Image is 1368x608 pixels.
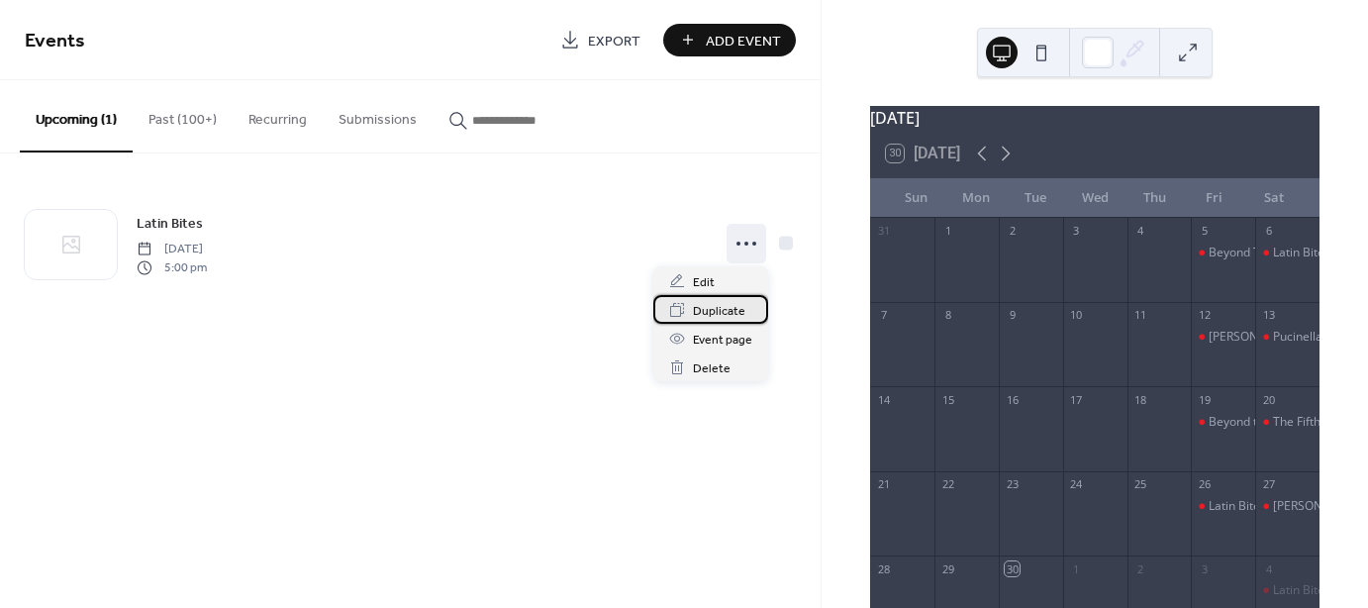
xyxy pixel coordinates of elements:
[137,214,203,235] span: Latin Bites
[323,80,433,151] button: Submissions
[1133,224,1148,239] div: 4
[1005,224,1020,239] div: 2
[545,24,655,56] a: Export
[1197,224,1212,239] div: 5
[1133,392,1148,407] div: 18
[663,24,796,56] button: Add Event
[886,178,945,218] div: Sun
[137,258,207,276] span: 5:00 pm
[1209,498,1266,515] div: Latin Bites
[1005,392,1020,407] div: 16
[1209,414,1342,431] div: Beyond the Lumpia Spot
[1255,329,1319,346] div: Pucinella Napoli
[706,31,781,51] span: Add Event
[1197,561,1212,576] div: 3
[1273,582,1330,599] div: Latin Bites
[1261,477,1276,492] div: 27
[1069,224,1084,239] div: 3
[1255,582,1319,599] div: Latin Bites
[1209,329,1328,346] div: [PERSON_NAME] Eats
[1133,308,1148,323] div: 11
[1197,392,1212,407] div: 19
[940,224,955,239] div: 1
[1069,308,1084,323] div: 10
[137,212,203,235] a: Latin Bites
[870,106,1319,130] div: [DATE]
[1005,477,1020,492] div: 23
[693,358,731,379] span: Delete
[693,330,752,351] span: Event page
[940,392,955,407] div: 15
[693,301,745,322] span: Duplicate
[1273,414,1354,431] div: The Fifth Taste
[876,561,891,576] div: 28
[1065,178,1124,218] div: Wed
[1005,561,1020,576] div: 30
[1124,178,1184,218] div: Thu
[1069,392,1084,407] div: 17
[876,224,891,239] div: 31
[1133,561,1148,576] div: 2
[1133,477,1148,492] div: 25
[1069,561,1084,576] div: 1
[1197,308,1212,323] div: 12
[876,477,891,492] div: 21
[1197,477,1212,492] div: 26
[1069,477,1084,492] div: 24
[945,178,1005,218] div: Mon
[1006,178,1065,218] div: Tue
[1261,308,1276,323] div: 13
[1191,245,1255,261] div: Beyond The Lumpia Spot
[940,561,955,576] div: 29
[1005,308,1020,323] div: 9
[137,241,207,258] span: [DATE]
[1191,498,1255,515] div: Latin Bites
[1261,224,1276,239] div: 6
[1191,414,1255,431] div: Beyond the Lumpia Spot
[940,477,955,492] div: 22
[1273,245,1330,261] div: Latin Bites
[1244,178,1304,218] div: Sat
[25,22,85,60] span: Events
[20,80,133,152] button: Upcoming (1)
[940,308,955,323] div: 8
[1261,561,1276,576] div: 4
[1273,329,1361,346] div: Pucinella Napoli
[1209,245,1345,261] div: Beyond The Lumpia Spot
[1261,392,1276,407] div: 20
[1184,178,1243,218] div: Fri
[233,80,323,151] button: Recurring
[1255,245,1319,261] div: Latin Bites
[693,272,715,293] span: Edit
[1191,329,1255,346] div: Shaara Hala Eats
[1255,414,1319,431] div: The Fifth Taste
[133,80,233,151] button: Past (100+)
[876,308,891,323] div: 7
[1255,498,1319,515] div: Willie Dogs (Octoberfest)
[876,392,891,407] div: 14
[588,31,640,51] span: Export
